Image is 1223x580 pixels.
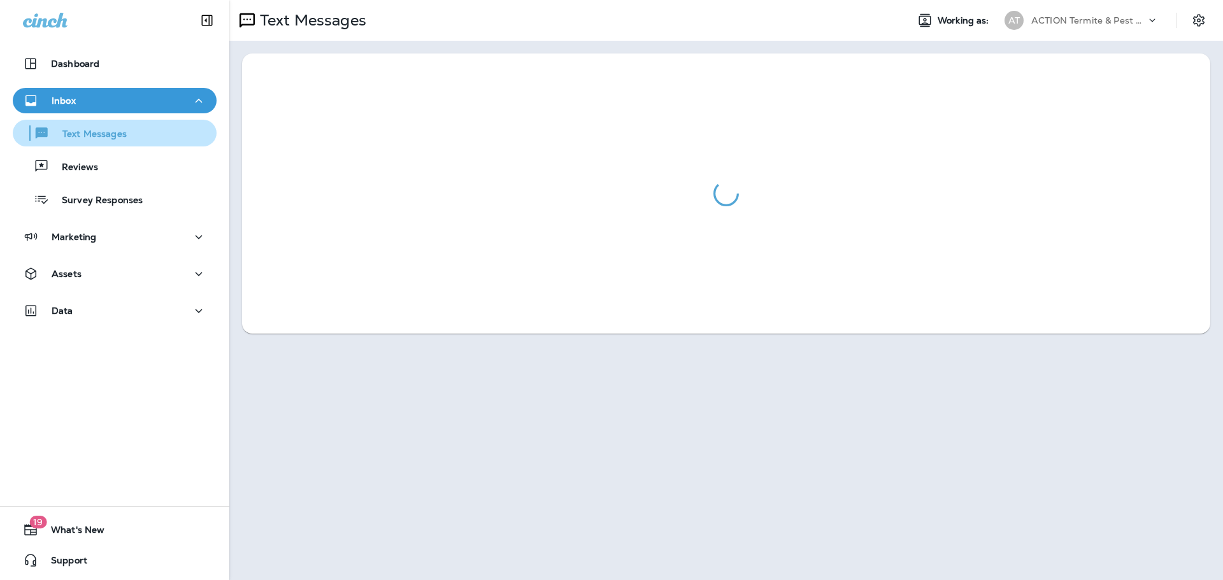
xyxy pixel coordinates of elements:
[13,51,217,76] button: Dashboard
[13,517,217,542] button: 19What's New
[938,15,992,26] span: Working as:
[50,129,127,141] p: Text Messages
[52,269,82,279] p: Assets
[13,224,217,250] button: Marketing
[13,261,217,286] button: Assets
[1031,15,1146,25] p: ACTION Termite & Pest Control
[13,153,217,180] button: Reviews
[52,306,73,316] p: Data
[1187,9,1210,32] button: Settings
[52,95,76,106] p: Inbox
[29,516,46,528] span: 19
[13,186,217,213] button: Survey Responses
[255,11,366,30] p: Text Messages
[13,298,217,323] button: Data
[52,232,96,242] p: Marketing
[1005,11,1024,30] div: AT
[13,120,217,146] button: Text Messages
[38,525,104,540] span: What's New
[49,195,143,207] p: Survey Responses
[38,555,87,570] span: Support
[51,59,99,69] p: Dashboard
[49,162,98,174] p: Reviews
[189,8,225,33] button: Collapse Sidebar
[13,548,217,573] button: Support
[13,88,217,113] button: Inbox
